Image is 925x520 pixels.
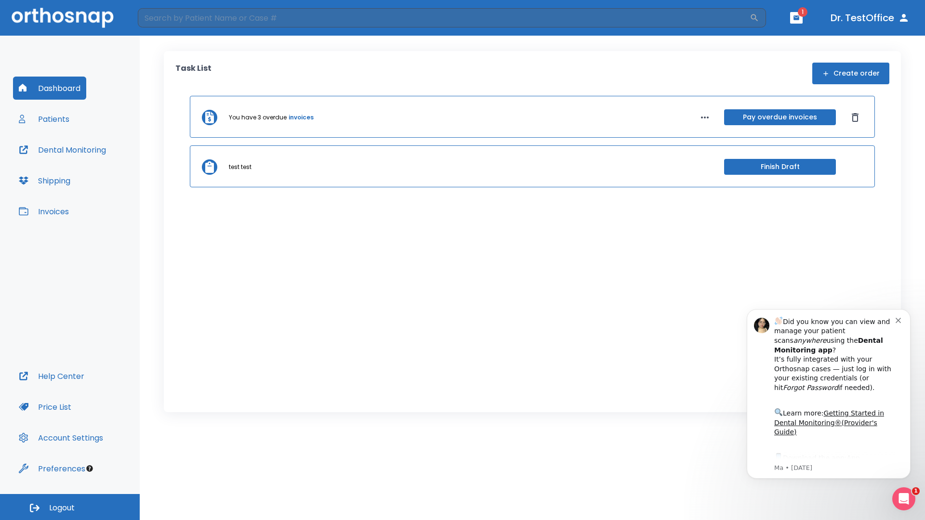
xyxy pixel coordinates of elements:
[732,297,925,515] iframe: Intercom notifications message
[175,63,211,84] p: Task List
[812,63,889,84] button: Create order
[912,487,920,495] span: 1
[13,200,75,223] button: Invoices
[13,169,76,192] button: Shipping
[13,77,86,100] button: Dashboard
[49,503,75,513] span: Logout
[229,163,251,171] p: test test
[13,426,109,449] button: Account Settings
[12,8,114,27] img: Orthosnap
[13,107,75,130] button: Patients
[13,457,91,480] button: Preferences
[289,113,314,122] a: invoices
[892,487,915,510] iframe: Intercom live chat
[724,159,836,175] button: Finish Draft
[827,9,913,26] button: Dr. TestOffice
[13,138,112,161] button: Dental Monitoring
[138,8,750,27] input: Search by Patient Name or Case #
[798,7,807,17] span: 1
[13,364,90,388] button: Help Center
[229,113,287,122] p: You have 3 overdue
[13,395,77,418] button: Price List
[847,110,863,125] button: Dismiss
[85,464,94,473] div: Tooltip anchor
[724,109,836,125] button: Pay overdue invoices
